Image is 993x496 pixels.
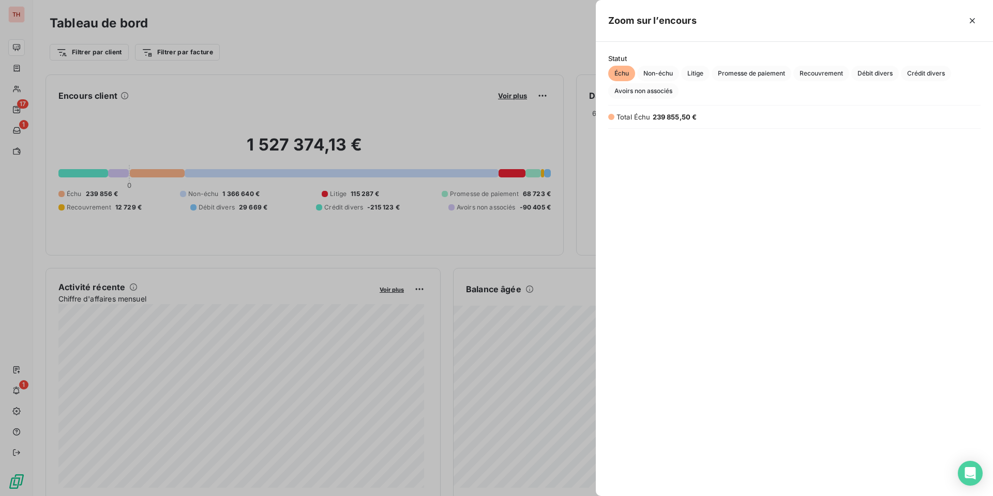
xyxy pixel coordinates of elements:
button: Avoirs non associés [608,83,679,99]
button: Échu [608,66,635,81]
div: grid [596,135,993,484]
button: Recouvrement [793,66,849,81]
div: Open Intercom Messenger [958,461,983,486]
button: Débit divers [851,66,899,81]
button: Crédit divers [901,66,951,81]
h5: Zoom sur l’encours [608,13,697,28]
span: Statut [608,54,981,63]
span: Total Échu [616,113,651,121]
span: 239 855,50 € [653,113,697,121]
button: Litige [681,66,710,81]
button: Non-échu [637,66,679,81]
button: Promesse de paiement [712,66,791,81]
